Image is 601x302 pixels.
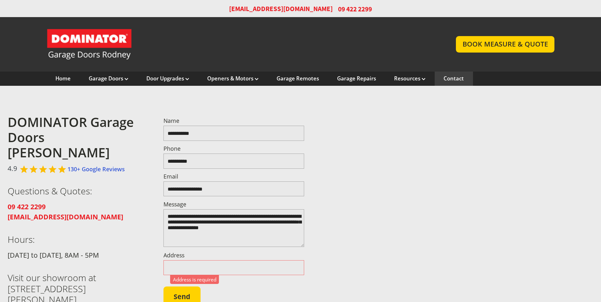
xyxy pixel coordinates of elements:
strong: [EMAIL_ADDRESS][DOMAIN_NAME] [8,212,123,221]
label: Name [163,118,304,124]
a: Garage Doors [89,75,128,82]
a: Resources [394,75,425,82]
h3: Questions & Quotes: [8,186,149,196]
a: Garage Door and Secure Access Solutions homepage [47,28,444,60]
strong: 09 422 2299 [8,202,46,211]
span: 09 422 2299 [338,4,372,14]
a: 09 422 2299 [8,202,46,211]
label: Message [163,202,304,207]
a: Garage Repairs [337,75,376,82]
a: BOOK MEASURE & QUOTE [456,36,554,52]
a: 130+ Google Reviews [67,165,125,173]
h3: Hours: [8,234,149,245]
label: Phone [163,146,304,152]
a: Openers & Motors [207,75,259,82]
h2: DOMINATOR Garage Doors [PERSON_NAME] [8,115,149,160]
span: 4.9 [8,163,17,173]
a: [EMAIL_ADDRESS][DOMAIN_NAME] [8,212,123,221]
div: Rated 4.9 out of 5, [20,165,67,173]
label: Email [163,174,304,179]
a: Home [55,75,71,82]
a: Garage Remotes [277,75,319,82]
label: Address [163,253,304,258]
div: Address is required [170,275,219,284]
a: Door Upgrades [146,75,189,82]
p: [DATE] to [DATE], 8AM - 5PM [8,250,149,260]
a: [EMAIL_ADDRESS][DOMAIN_NAME] [229,4,333,14]
a: Contact [444,75,464,82]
